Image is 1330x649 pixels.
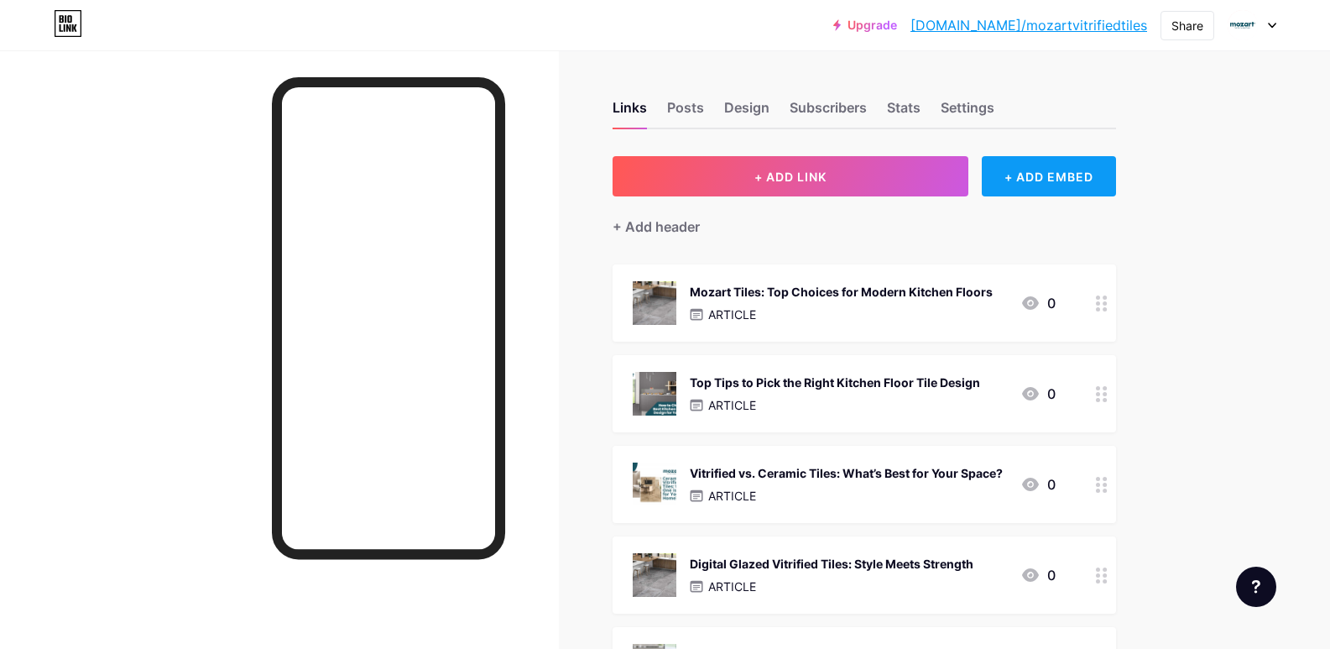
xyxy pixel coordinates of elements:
img: Vitrified vs. Ceramic Tiles: What’s Best for Your Space? [633,463,676,506]
div: Top Tips to Pick the Right Kitchen Floor Tile Design [690,374,980,391]
button: + ADD LINK [613,156,969,196]
div: 0 [1020,293,1056,313]
div: + ADD EMBED [982,156,1115,196]
a: Upgrade [833,18,897,32]
img: Mozart Tiles: Top Choices for Modern Kitchen Floors [633,281,676,325]
div: Subscribers [790,97,867,128]
div: Settings [941,97,994,128]
img: Digital Glazed Vitrified Tiles: Style Meets Strength [633,553,676,597]
a: [DOMAIN_NAME]/mozartvitrifiedtiles [910,15,1147,35]
div: 0 [1020,384,1056,404]
div: 0 [1020,474,1056,495]
span: + ADD LINK [754,170,827,184]
div: Vitrified vs. Ceramic Tiles: What’s Best for Your Space? [690,464,1003,482]
p: ARTICLE [708,487,756,505]
div: Links [613,97,647,128]
div: Mozart Tiles: Top Choices for Modern Kitchen Floors [690,283,993,301]
div: 0 [1020,565,1056,585]
div: + Add header [613,217,700,237]
img: Top Tips to Pick the Right Kitchen Floor Tile Design [633,372,676,416]
div: Share [1171,17,1203,34]
div: Design [724,97,769,128]
p: ARTICLE [708,396,756,414]
div: Digital Glazed Vitrified Tiles: Style Meets Strength [690,555,973,573]
img: mozartvitrifiedtiles [1227,9,1259,41]
p: ARTICLE [708,578,756,595]
div: Posts [667,97,704,128]
div: Stats [887,97,921,128]
p: ARTICLE [708,306,756,323]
